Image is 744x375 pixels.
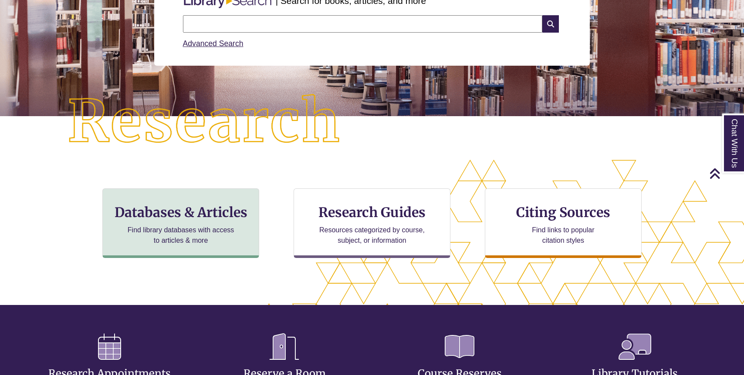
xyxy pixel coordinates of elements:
a: Citing Sources Find links to popular citation styles [485,188,642,258]
h3: Databases & Articles [110,204,252,221]
a: Research Guides Resources categorized by course, subject, or information [294,188,450,258]
a: Back to Top [709,167,742,179]
h3: Research Guides [301,204,443,221]
p: Find links to popular citation styles [521,225,605,246]
img: Research [37,64,372,180]
p: Find library databases with access to articles & more [124,225,238,246]
i: Search [542,15,559,33]
a: Databases & Articles Find library databases with access to articles & more [102,188,259,258]
h3: Citing Sources [510,204,616,221]
a: Advanced Search [183,39,243,48]
p: Resources categorized by course, subject, or information [315,225,429,246]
